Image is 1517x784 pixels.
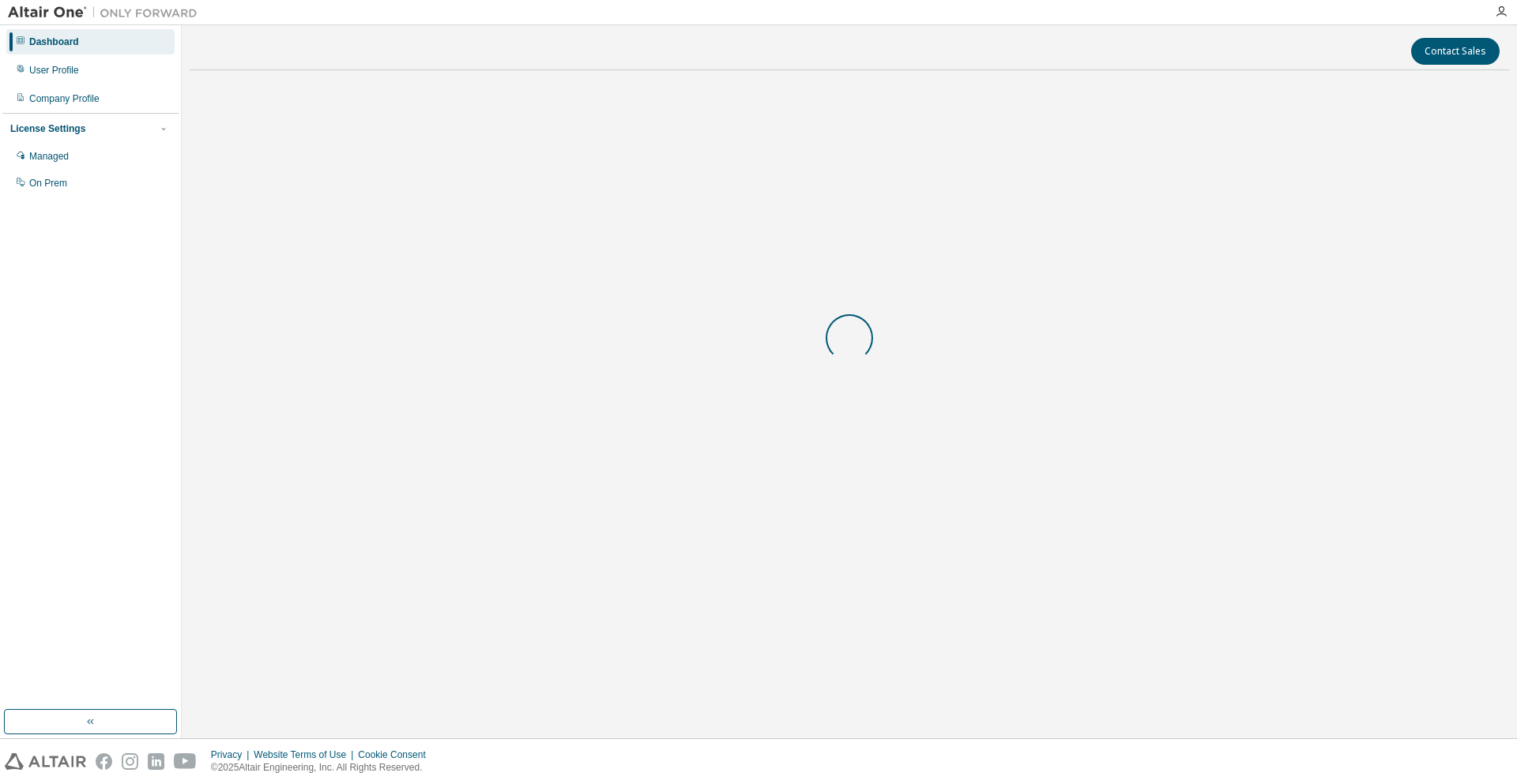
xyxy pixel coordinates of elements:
div: User Profile [29,64,79,77]
img: instagram.svg [122,753,138,770]
div: Privacy [211,748,254,761]
p: © 2025 Altair Engineering, Inc. All Rights Reserved. [211,761,435,775]
div: License Settings [10,122,85,135]
img: linkedin.svg [148,753,164,770]
img: facebook.svg [96,753,112,770]
div: Cookie Consent [358,748,435,761]
img: altair_logo.svg [5,753,86,770]
div: On Prem [29,177,67,189]
div: Company Profile [29,92,100,105]
div: Dashboard [29,36,79,48]
img: Altair One [8,5,205,21]
img: youtube.svg [174,753,197,770]
div: Managed [29,150,69,163]
div: Website Terms of Use [254,748,358,761]
button: Contact Sales [1411,38,1500,65]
